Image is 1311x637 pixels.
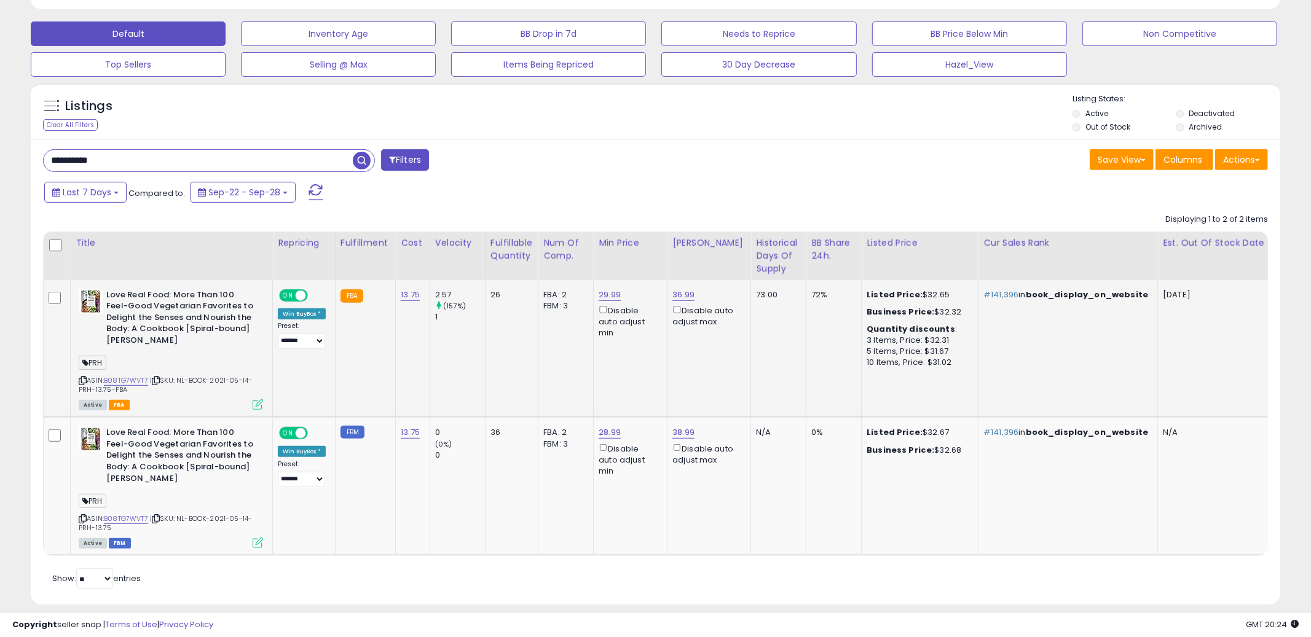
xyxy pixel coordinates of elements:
[983,289,1018,300] span: #141,396
[109,400,130,410] span: FBA
[12,619,57,630] strong: Copyright
[401,289,420,301] a: 13.75
[43,119,98,131] div: Clear All Filters
[867,306,934,318] b: Business Price:
[451,21,646,46] button: BB Drop in 7d
[52,573,141,584] span: Show: entries
[756,427,797,438] div: N/A
[1215,149,1268,170] button: Actions
[105,619,157,630] a: Terms of Use
[79,538,107,549] span: All listings currently available for purchase on Amazon
[543,289,584,300] div: FBA: 2
[31,21,226,46] button: Default
[867,445,969,456] div: $32.68
[65,98,112,115] h5: Listings
[159,619,213,630] a: Privacy Policy
[1163,427,1270,438] p: N/A
[381,149,429,171] button: Filters
[79,356,106,370] span: PRH
[241,52,436,77] button: Selling @ Max
[1026,289,1148,300] span: book_display_on_website
[661,21,856,46] button: Needs to Reprice
[1189,122,1222,132] label: Archived
[1085,108,1108,119] label: Active
[983,236,1152,249] div: Cur Sales Rank
[672,236,746,249] div: [PERSON_NAME]
[867,427,969,438] div: $32.67
[1163,154,1202,166] span: Columns
[278,236,330,249] div: Repricing
[12,619,213,631] div: seller snap | |
[79,427,263,547] div: ASIN:
[756,236,801,275] div: Historical Days Of Supply
[811,289,852,300] div: 72%
[867,444,934,456] b: Business Price:
[280,428,296,439] span: ON
[599,303,658,338] div: Disable auto adjust min
[867,324,969,335] div: :
[1246,619,1299,630] span: 2025-10-6 20:24 GMT
[872,21,1067,46] button: BB Price Below Min
[306,428,326,439] span: OFF
[543,300,584,311] div: FBM: 3
[1090,149,1154,170] button: Save View
[867,236,973,249] div: Listed Price
[672,426,695,439] a: 38.99
[1165,214,1268,225] div: Displaying 1 to 2 of 2 items
[599,426,621,439] a: 28.99
[672,442,741,466] div: Disable auto adjust max
[104,375,148,386] a: B08TG7WVT7
[756,289,797,300] div: 73.00
[401,426,420,439] a: 13.75
[241,21,436,46] button: Inventory Age
[867,323,955,335] b: Quantity discounts
[451,52,646,77] button: Items Being Repriced
[278,308,326,319] div: Win BuyBox *
[208,186,280,198] span: Sep-22 - Sep-28
[79,494,106,508] span: PRH
[490,289,529,300] div: 26
[867,426,923,438] b: Listed Price:
[435,311,485,322] div: 1
[190,182,296,203] button: Sep-22 - Sep-28
[278,322,326,350] div: Preset:
[76,236,267,249] div: Title
[278,460,326,488] div: Preset:
[1163,289,1270,300] p: [DATE]
[106,289,256,350] b: Love Real Food: More Than 100 Feel-Good Vegetarian Favorites to Delight the Senses and Nourish th...
[872,52,1067,77] button: Hazel_View
[44,182,127,203] button: Last 7 Days
[104,514,148,524] a: B08TG7WVT7
[543,439,584,450] div: FBM: 3
[811,427,852,438] div: 0%
[661,52,856,77] button: 30 Day Decrease
[867,346,969,357] div: 5 Items, Price: $31.67
[341,426,364,439] small: FBM
[1155,149,1213,170] button: Columns
[435,439,452,449] small: (0%)
[867,335,969,346] div: 3 Items, Price: $32.31
[867,289,923,300] b: Listed Price:
[983,427,1148,438] p: in
[79,427,103,451] img: 51bBjg4GJ8L._SL40_.jpg
[79,400,107,410] span: All listings currently available for purchase on Amazon
[79,289,103,314] img: 51bBjg4GJ8L._SL40_.jpg
[490,236,533,262] div: Fulfillable Quantity
[280,290,296,300] span: ON
[79,289,263,409] div: ASIN:
[490,427,529,438] div: 36
[867,289,969,300] div: $32.65
[543,236,588,262] div: Num of Comp.
[1073,93,1280,105] p: Listing States:
[435,289,485,300] div: 2.57
[79,375,252,394] span: | SKU: NL-BOOK-2021-05-14-PRH-13.75-FBA
[811,236,856,262] div: BB Share 24h.
[1026,426,1148,438] span: book_display_on_website
[1189,108,1235,119] label: Deactivated
[1082,21,1277,46] button: Non Competitive
[106,427,256,487] b: Love Real Food: More Than 100 Feel-Good Vegetarian Favorites to Delight the Senses and Nourish th...
[278,446,326,457] div: Win BuyBox *
[128,187,185,199] span: Compared to:
[341,289,363,303] small: FBA
[306,290,326,300] span: OFF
